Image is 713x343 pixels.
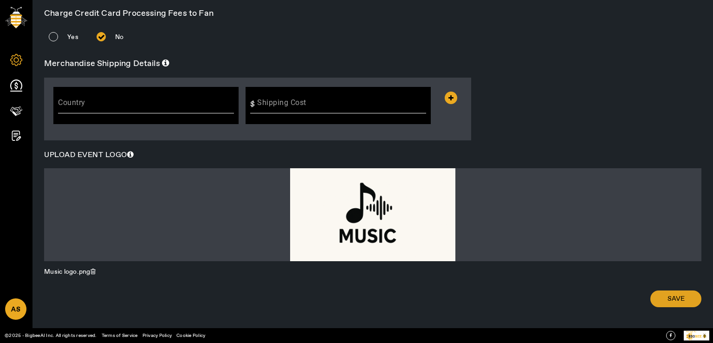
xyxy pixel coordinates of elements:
span: Save [668,294,685,303]
tspan: P [686,330,687,333]
button: Save [650,290,701,307]
mat-label: Shipping Cost [250,98,306,107]
h3: Charge Credit Card Processing Fees to Fan [44,2,701,20]
a: Cookie Policy [176,332,205,339]
a: Privacy Policy [143,332,172,339]
label: Yes [63,29,81,44]
tspan: ed By [691,330,696,333]
a: Terms of Service [102,332,138,339]
label: No [110,29,126,44]
mat-label: Country [58,98,85,107]
mat-radio-group: Select an option [44,33,126,41]
tspan: r [691,330,692,333]
h4: UPLOAD EVENT LOGO [44,150,701,161]
input: Country [58,100,234,112]
tspan: owe [687,330,691,333]
h3: Merchandise Shipping Details [44,57,701,70]
div: Music logo.png [44,265,701,277]
a: ©2025 - BigbeeAI Inc. All rights reserved. [5,332,97,339]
